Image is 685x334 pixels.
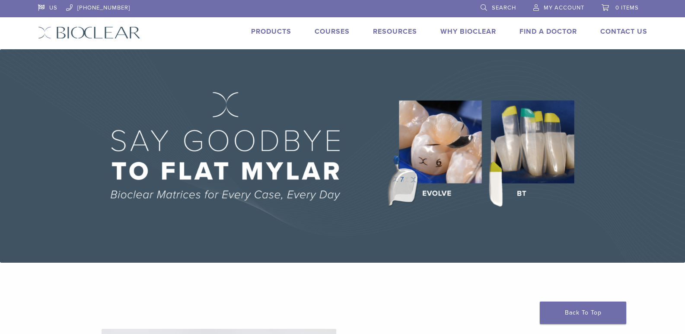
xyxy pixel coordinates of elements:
[492,4,516,11] span: Search
[544,4,584,11] span: My Account
[440,27,496,36] a: Why Bioclear
[315,27,350,36] a: Courses
[600,27,647,36] a: Contact Us
[540,302,626,324] a: Back To Top
[38,26,140,39] img: Bioclear
[373,27,417,36] a: Resources
[615,4,639,11] span: 0 items
[519,27,577,36] a: Find A Doctor
[251,27,291,36] a: Products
